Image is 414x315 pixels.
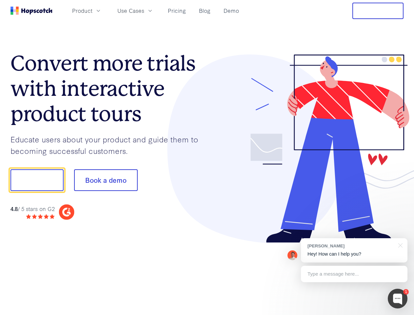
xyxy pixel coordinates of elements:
a: Demo [221,5,242,16]
h1: Convert more trials with interactive product tours [10,51,207,126]
a: Home [10,7,52,15]
div: [PERSON_NAME] [307,243,394,249]
div: Type a message here... [301,266,407,282]
div: / 5 stars on G2 [10,205,55,213]
button: Product [68,5,106,16]
span: Product [72,7,92,15]
strong: 4.8 [10,205,18,212]
div: 1 [403,289,409,295]
p: Hey! How can I help you? [307,251,401,258]
a: Pricing [165,5,188,16]
button: Use Cases [113,5,157,16]
span: Use Cases [117,7,144,15]
a: Blog [196,5,213,16]
button: Free Trial [352,3,404,19]
p: Educate users about your product and guide them to becoming successful customers. [10,134,207,156]
button: Book a demo [74,169,138,191]
button: Show me! [10,169,64,191]
img: Mark Spera [287,250,297,260]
